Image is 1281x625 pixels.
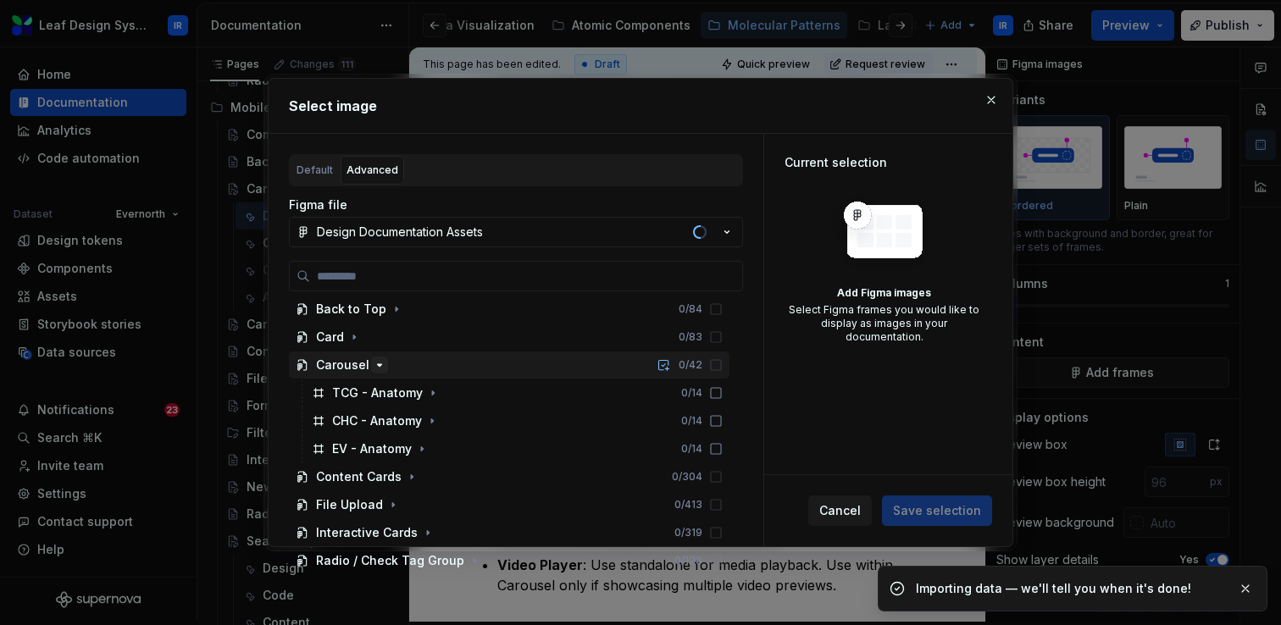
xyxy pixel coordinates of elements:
[679,302,702,316] div: 0 / 84
[316,468,402,485] div: Content Cards
[332,384,423,401] div: TCG - Anatomy
[316,552,464,569] div: Radio / Check Tag Group
[785,303,984,344] div: Select Figma frames you would like to display as images in your documentation.
[681,386,702,400] div: 0 / 14
[674,498,702,512] div: 0 / 413
[289,96,992,116] h2: Select image
[679,330,702,344] div: 0 / 83
[316,357,369,373] div: Carousel
[297,162,333,179] div: Default
[289,217,743,247] button: Design Documentation Assets
[674,554,702,567] div: 0 / 128
[317,224,483,241] div: Design Documentation Assets
[672,470,702,484] div: 0 / 304
[347,162,398,179] div: Advanced
[332,440,412,457] div: EV - Anatomy
[808,495,872,526] button: Cancel
[916,580,1224,597] div: Importing data — we'll tell you when it's done!
[679,358,702,372] div: 0 / 42
[681,414,702,428] div: 0 / 14
[316,301,386,318] div: Back to Top
[316,524,418,541] div: Interactive Cards
[316,496,383,513] div: File Upload
[785,154,984,171] div: Current selection
[289,196,347,213] label: Figma file
[785,286,984,300] div: Add Figma images
[819,502,861,519] span: Cancel
[681,442,702,456] div: 0 / 14
[316,329,344,346] div: Card
[674,526,702,539] div: 0 / 319
[332,412,422,429] div: CHC - Anatomy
